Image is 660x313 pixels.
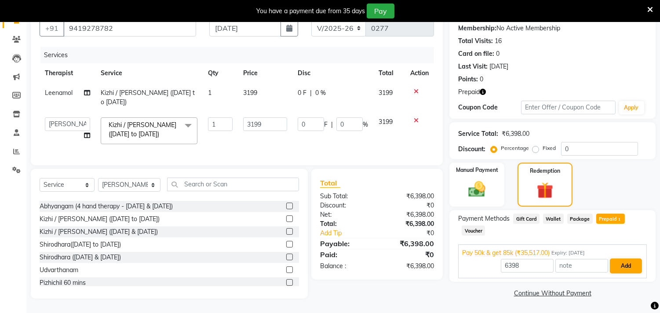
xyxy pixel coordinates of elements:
span: Voucher [462,226,485,236]
span: 1 [617,217,622,222]
div: Last Visit: [458,62,488,71]
div: [DATE] [489,62,508,71]
th: Total [373,63,405,83]
div: Shirodhara ([DATE] & [DATE]) [40,253,121,262]
span: | [331,120,333,129]
div: Membership: [458,24,496,33]
div: Sub Total: [314,192,377,201]
span: 1 [208,89,211,97]
th: Price [238,63,292,83]
div: ₹0 [377,249,441,260]
div: No Active Membership [458,24,647,33]
div: Abhyangam (4 hand therapy - [DATE] & [DATE]) [40,202,173,211]
label: Redemption [530,167,560,175]
span: 0 F [298,88,306,98]
span: 3199 [243,89,257,97]
label: Fixed [543,144,556,152]
div: Pizhichil 60 mins [40,278,86,288]
div: ₹6,398.00 [502,129,529,138]
input: Amount [501,259,554,273]
span: Total [320,178,340,188]
div: You have a payment due from 35 days [256,7,365,16]
div: ₹6,398.00 [377,219,441,229]
div: ₹6,398.00 [377,238,441,249]
img: _gift.svg [532,180,558,200]
span: Expiry: [DATE] [551,249,585,257]
div: Total Visits: [458,36,493,46]
span: Pay 50k & get 85k (₹35,517.00) [462,248,550,258]
span: % [363,120,368,129]
input: Search or Scan [167,178,299,191]
input: Search by Name/Mobile/Email/Code [63,20,196,36]
div: Net: [314,210,377,219]
div: ₹6,398.00 [377,210,441,219]
a: Add Tip [314,229,388,238]
span: Gift Card [513,214,540,224]
th: Qty [203,63,238,83]
div: Coupon Code [458,103,521,112]
div: 16 [495,36,502,46]
div: 0 [480,75,483,84]
span: Payment Methods [458,214,510,223]
input: note [555,259,608,273]
div: Kizhi / [PERSON_NAME] ([DATE] & [DATE]) [40,227,158,237]
div: Service Total: [458,129,498,138]
div: Discount: [458,145,485,154]
span: Wallet [543,214,564,224]
span: Kizhi / [PERSON_NAME] ([DATE] to [DATE]) [109,121,176,138]
span: 0 % [315,88,326,98]
th: Therapist [40,63,95,83]
div: Shirodhara([DATE] to [DATE]) [40,240,121,249]
div: Services [40,47,441,63]
span: Package [567,214,593,224]
div: Total: [314,219,377,229]
div: Points: [458,75,478,84]
div: Kizhi / [PERSON_NAME] ([DATE] to [DATE]) [40,215,160,224]
input: Enter Offer / Coupon Code [521,101,615,114]
button: Apply [619,101,644,114]
div: Udvarthanam [40,266,78,275]
div: ₹6,398.00 [377,262,441,271]
button: Add [610,258,642,273]
button: +91 [40,20,64,36]
th: Service [95,63,203,83]
label: Manual Payment [456,166,498,174]
a: Continue Without Payment [451,289,654,298]
button: Pay [367,4,394,18]
span: Leenamol [45,89,73,97]
th: Action [405,63,434,83]
th: Disc [292,63,373,83]
span: Prepaid [458,87,480,97]
div: ₹6,398.00 [377,192,441,201]
span: F [324,120,328,129]
a: x [159,130,163,138]
span: Prepaid [596,214,625,224]
div: Discount: [314,201,377,210]
img: _cash.svg [463,179,491,199]
span: 3199 [379,118,393,126]
div: ₹0 [388,229,441,238]
div: Card on file: [458,49,494,58]
label: Percentage [501,144,529,152]
span: Kizhi / [PERSON_NAME] ([DATE] to [DATE]) [101,89,195,106]
div: Paid: [314,249,377,260]
div: ₹0 [377,201,441,210]
span: 3199 [379,89,393,97]
span: | [310,88,312,98]
div: Payable: [314,238,377,249]
div: 0 [496,49,500,58]
div: Balance : [314,262,377,271]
